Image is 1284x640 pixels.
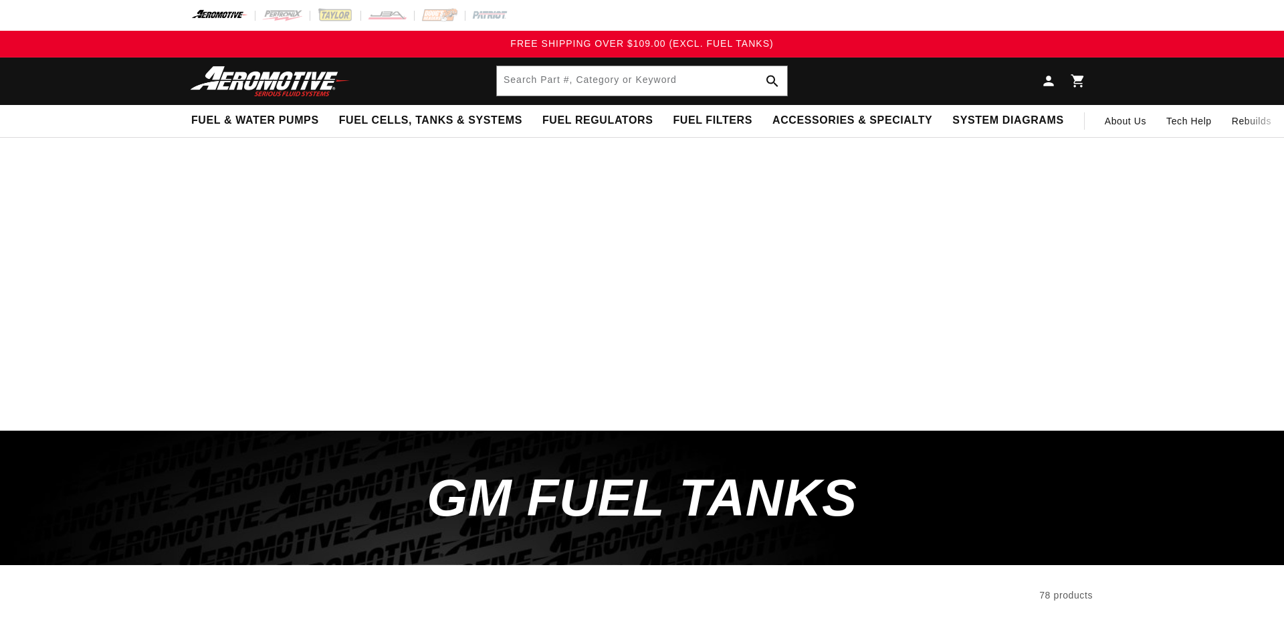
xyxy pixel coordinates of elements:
span: Tech Help [1166,114,1212,128]
summary: Tech Help [1156,105,1222,137]
summary: Fuel Filters [663,105,762,136]
button: Search Part #, Category or Keyword [758,66,787,96]
input: Search Part #, Category or Keyword [497,66,787,96]
img: Aeromotive [187,66,354,97]
summary: Rebuilds [1222,105,1281,137]
span: Fuel & Water Pumps [191,114,319,128]
summary: Fuel Regulators [532,105,663,136]
span: FREE SHIPPING OVER $109.00 (EXCL. FUEL TANKS) [510,38,773,49]
span: Fuel Cells, Tanks & Systems [339,114,522,128]
span: Accessories & Specialty [772,114,932,128]
span: 78 products [1039,590,1093,601]
span: Rebuilds [1232,114,1271,128]
span: About Us [1105,116,1146,126]
summary: Fuel Cells, Tanks & Systems [329,105,532,136]
summary: Fuel & Water Pumps [181,105,329,136]
summary: System Diagrams [942,105,1073,136]
span: GM Fuel Tanks [427,468,857,527]
span: Fuel Filters [673,114,752,128]
span: System Diagrams [952,114,1063,128]
span: Fuel Regulators [542,114,653,128]
summary: Accessories & Specialty [762,105,942,136]
a: About Us [1095,105,1156,137]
